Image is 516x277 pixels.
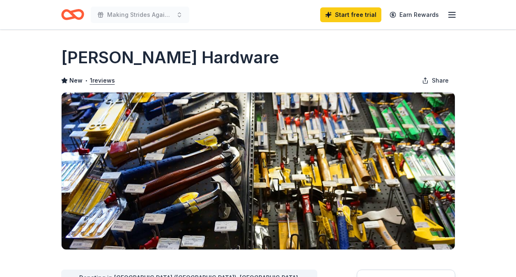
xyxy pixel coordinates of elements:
button: Share [415,72,455,89]
a: Start free trial [320,7,381,22]
span: Making Strides Against [MEDICAL_DATA] of the Bay Area [107,10,173,20]
span: • [85,77,87,84]
a: Earn Rewards [385,7,444,22]
img: Image for Cole Hardware [62,92,455,249]
a: Home [61,5,84,24]
h1: [PERSON_NAME] Hardware [61,46,279,69]
span: New [69,76,83,85]
span: Share [432,76,449,85]
button: 1reviews [90,76,115,85]
button: Making Strides Against [MEDICAL_DATA] of the Bay Area [91,7,189,23]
